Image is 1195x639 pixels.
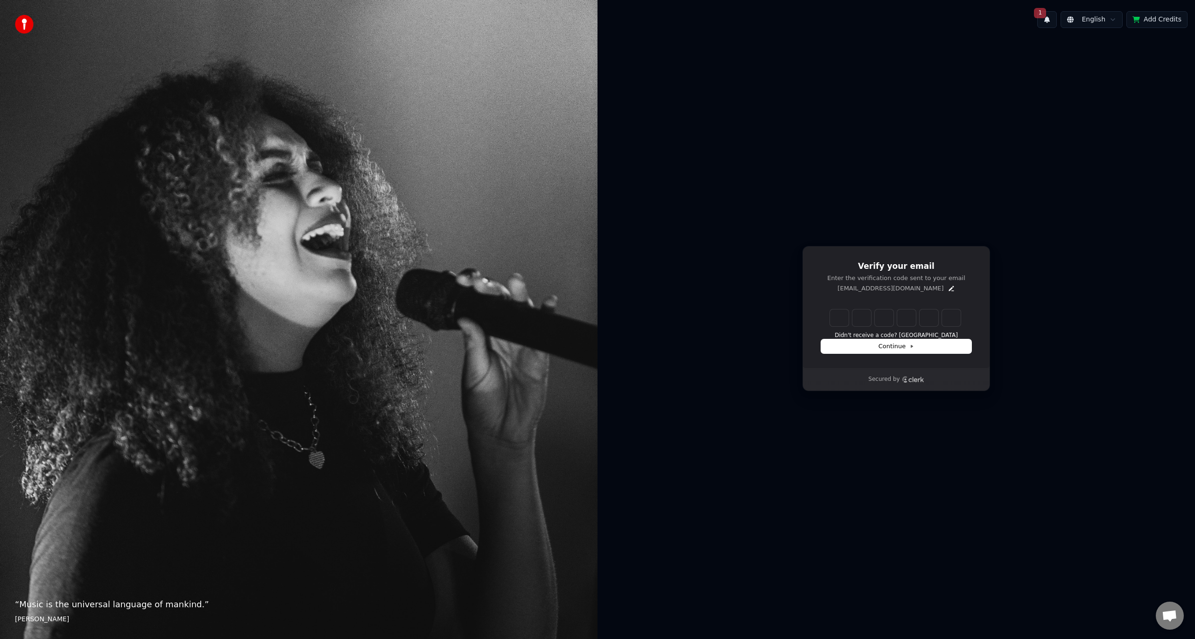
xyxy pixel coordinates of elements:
button: Continue [821,339,971,353]
p: Enter the verification code sent to your email [821,274,971,282]
p: “ Music is the universal language of mankind. ” [15,598,583,611]
input: Digit 2 [852,309,871,326]
input: Digit 4 [897,309,916,326]
p: Secured by [868,376,900,383]
footer: [PERSON_NAME] [15,615,583,624]
span: Continue [879,342,914,351]
button: 1 [1037,11,1057,28]
input: Digit 6 [942,309,961,326]
input: Enter verification code. Digit 1 [830,309,849,326]
a: Open chat [1156,602,1184,630]
span: 1 [1034,8,1046,18]
h1: Verify your email [821,261,971,272]
a: Clerk logo [902,376,924,383]
img: youka [15,15,34,34]
button: Add Credits [1126,11,1188,28]
p: [EMAIL_ADDRESS][DOMAIN_NAME] [837,284,943,293]
button: Edit [948,285,955,292]
button: Didn't receive a code? [GEOGRAPHIC_DATA] [835,332,958,339]
input: Digit 3 [875,309,893,326]
div: Verification code input [828,308,963,328]
input: Digit 5 [920,309,938,326]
